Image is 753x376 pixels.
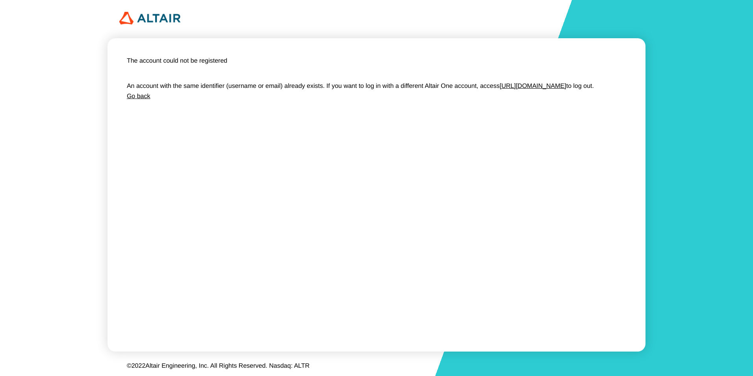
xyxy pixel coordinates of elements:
unity-typography: The account could not be registered [127,58,626,65]
a: [URL][DOMAIN_NAME] [500,83,566,89]
span: 2022 [132,363,146,369]
p: © Altair Engineering, Inc. All Rights Reserved. Nasdaq: ALTR [127,363,626,370]
unity-section: If you want to log in with a different Altair One account, access to log out. [326,83,594,89]
img: 320px-Altair_logo.png [119,12,180,24]
a: Go back [127,93,150,100]
unity-section: An account with the same identifier (username or email) already exists. [127,83,325,89]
